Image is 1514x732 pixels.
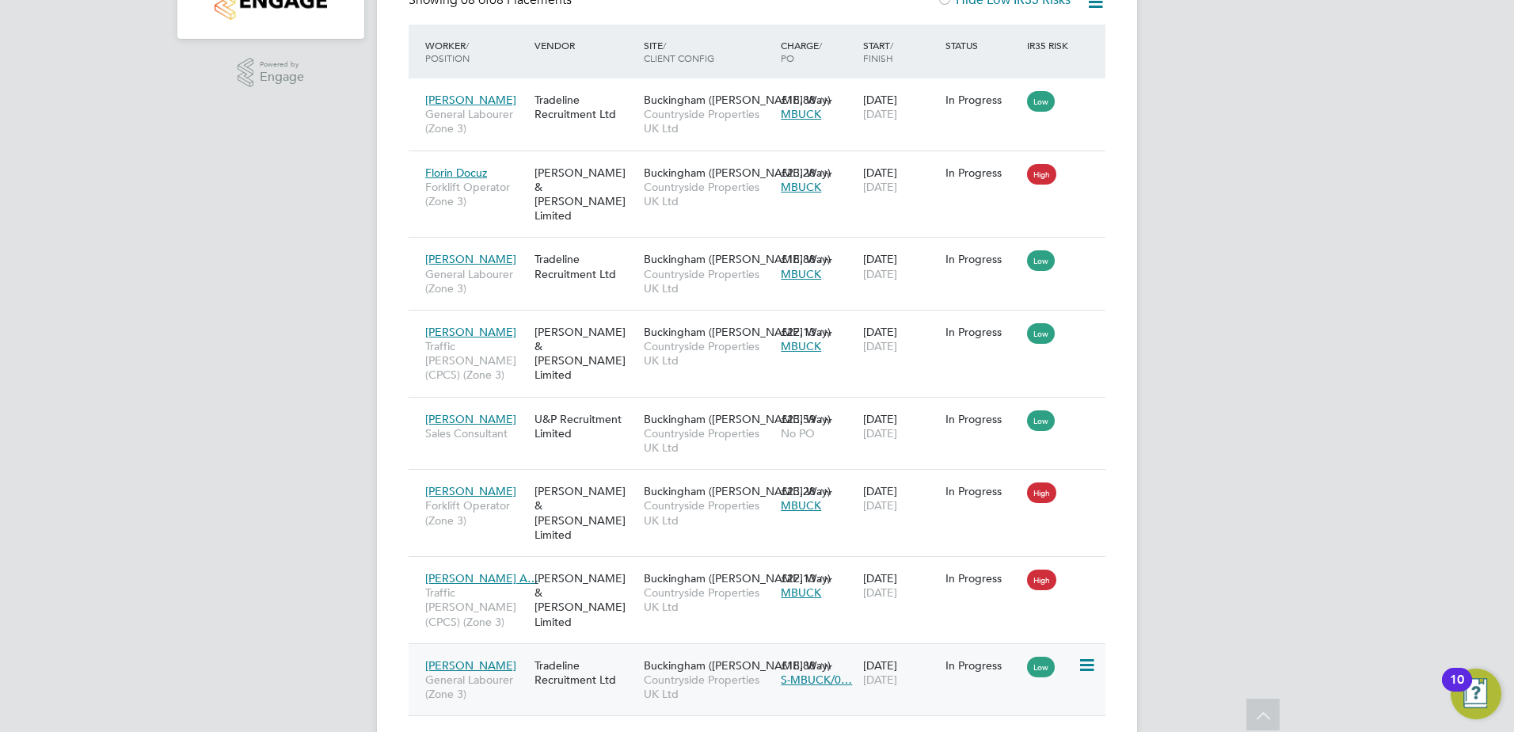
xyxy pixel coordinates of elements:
span: / hr [819,254,832,265]
span: Countryside Properties UK Ltd [644,585,773,614]
span: Buckingham ([PERSON_NAME] Way) [644,484,831,498]
span: MBUCK [781,498,821,513]
span: Florin Docuz [425,166,487,180]
span: Countryside Properties UK Ltd [644,107,773,135]
div: Charge [777,31,859,72]
div: [DATE] [859,650,941,695]
span: Low [1027,323,1055,344]
span: Buckingham ([PERSON_NAME] Way) [644,166,831,180]
span: £18.88 [781,93,816,107]
span: £22.13 [781,325,816,339]
div: Status [941,31,1024,59]
span: Buckingham ([PERSON_NAME] Way) [644,571,831,585]
button: Open Resource Center, 10 new notifications [1451,669,1501,719]
div: IR35 Risk [1023,31,1078,59]
a: Powered byEngage [238,58,305,88]
a: [PERSON_NAME]General Labourer (Zone 3)Tradeline Recruitment LtdBuckingham ([PERSON_NAME] Way)Coun... [421,650,1105,663]
span: Buckingham ([PERSON_NAME] Way) [644,658,831,673]
span: S-MBUCK/0… [781,673,852,687]
div: In Progress [945,166,1020,180]
span: Buckingham ([PERSON_NAME] Way) [644,412,831,426]
div: Vendor [531,31,640,59]
span: / Finish [863,39,893,64]
span: / hr [819,486,832,498]
span: Traffic [PERSON_NAME] (CPCS) (Zone 3) [425,339,527,383]
a: [PERSON_NAME]Sales ConsultantU&P Recruitment LimitedBuckingham ([PERSON_NAME] Way)Countryside Pro... [421,403,1105,417]
span: Engage [260,71,304,84]
div: In Progress [945,658,1020,673]
span: [DATE] [863,180,897,194]
span: [PERSON_NAME] A… [425,571,538,585]
span: Buckingham ([PERSON_NAME] Way) [644,252,831,266]
span: / hr [819,573,832,585]
span: [DATE] [863,585,897,600]
span: £18.88 [781,252,816,266]
span: [PERSON_NAME] [425,252,516,266]
div: [PERSON_NAME] & [PERSON_NAME] Limited [531,317,640,391]
span: £18.88 [781,658,816,673]
span: Low [1027,91,1055,112]
span: Low [1027,250,1055,271]
div: [DATE] [859,85,941,129]
span: / hr [819,414,832,425]
div: Tradeline Recruitment Ltd [531,244,640,288]
span: [DATE] [863,498,897,513]
span: [DATE] [863,267,897,281]
span: Low [1027,657,1055,677]
span: £22.13 [781,571,816,585]
div: In Progress [945,571,1020,585]
span: [PERSON_NAME] [425,484,516,498]
span: Low [1027,410,1055,431]
a: Florin DocuzForklift Operator (Zone 3)[PERSON_NAME] & [PERSON_NAME] LimitedBuckingham ([PERSON_NA... [421,157,1105,170]
span: Forklift Operator (Zone 3) [425,180,527,208]
span: Countryside Properties UK Ltd [644,180,773,208]
span: High [1027,482,1056,503]
span: Countryside Properties UK Ltd [644,339,773,368]
span: [DATE] [863,426,897,440]
span: [PERSON_NAME] [425,412,516,426]
span: £23.28 [781,484,816,498]
a: [PERSON_NAME]General Labourer (Zone 3)Tradeline Recruitment LtdBuckingham ([PERSON_NAME] Way)Coun... [421,243,1105,257]
span: Powered by [260,58,304,71]
div: In Progress [945,93,1020,107]
span: [PERSON_NAME] [425,658,516,673]
span: / hr [819,167,832,179]
a: [PERSON_NAME]Forklift Operator (Zone 3)[PERSON_NAME] & [PERSON_NAME] LimitedBuckingham ([PERSON_N... [421,475,1105,489]
div: Tradeline Recruitment Ltd [531,650,640,695]
span: £23.28 [781,166,816,180]
div: [DATE] [859,404,941,448]
span: / hr [819,326,832,338]
span: / Client Config [644,39,714,64]
div: In Progress [945,252,1020,266]
span: £23.59 [781,412,816,426]
span: [DATE] [863,339,897,353]
div: Start [859,31,941,72]
span: MBUCK [781,180,821,194]
div: Worker [421,31,531,72]
div: [DATE] [859,158,941,202]
span: MBUCK [781,339,821,353]
div: In Progress [945,484,1020,498]
span: / hr [819,94,832,106]
span: No PO [781,426,815,440]
span: Forklift Operator (Zone 3) [425,498,527,527]
div: In Progress [945,325,1020,339]
span: General Labourer (Zone 3) [425,267,527,295]
span: Countryside Properties UK Ltd [644,426,773,455]
span: [PERSON_NAME] [425,325,516,339]
a: [PERSON_NAME] A…Traffic [PERSON_NAME] (CPCS) (Zone 3)[PERSON_NAME] & [PERSON_NAME] LimitedBucking... [421,562,1105,576]
span: Countryside Properties UK Ltd [644,673,773,701]
div: [DATE] [859,244,941,288]
span: / PO [781,39,822,64]
div: [DATE] [859,317,941,361]
a: [PERSON_NAME]General Labourer (Zone 3)Tradeline Recruitment LtdBuckingham ([PERSON_NAME] Way)Coun... [421,84,1105,97]
span: Traffic [PERSON_NAME] (CPCS) (Zone 3) [425,585,527,629]
div: [DATE] [859,476,941,520]
div: In Progress [945,412,1020,426]
span: [DATE] [863,107,897,121]
span: General Labourer (Zone 3) [425,673,527,701]
span: Countryside Properties UK Ltd [644,267,773,295]
span: Buckingham ([PERSON_NAME] Way) [644,93,831,107]
div: Tradeline Recruitment Ltd [531,85,640,129]
span: [DATE] [863,673,897,687]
